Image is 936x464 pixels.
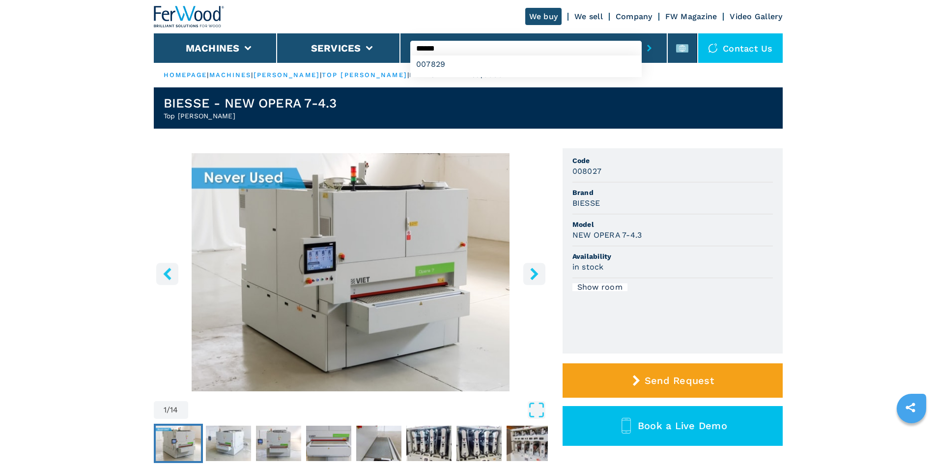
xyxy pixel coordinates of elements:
[191,401,545,419] button: Open Fullscreen
[256,426,301,461] img: dea0b160b06de987df076bc288db02f7
[456,426,502,461] img: 70831c24ff84e2f273f2c074152247de
[505,424,554,463] button: Go to Slide 8
[645,375,714,386] span: Send Request
[156,426,201,461] img: 89206a6472bd8267f86545652d13f3f8
[409,71,483,80] p: new opera 7 4.3 |
[311,42,361,54] button: Services
[206,426,251,461] img: ce6f1cc4eac11fd9f4a137a60e2d2ab4
[154,424,548,463] nav: Thumbnail Navigation
[708,43,718,53] img: Contact us
[154,153,548,391] div: Go to Slide 1
[204,424,253,463] button: Go to Slide 2
[572,229,642,241] h3: NEW OPERA 7-4.3
[563,406,783,446] button: Book a Live Demo
[254,71,320,79] a: [PERSON_NAME]
[572,197,600,209] h3: BIESSE
[251,71,253,79] span: |
[454,424,504,463] button: Go to Slide 7
[186,42,240,54] button: Machines
[642,37,657,59] button: submit-button
[209,71,252,79] a: machines
[507,426,552,461] img: ae97bdec610a70738ffcd1a9a0f54ff2
[406,426,452,461] img: 2951fcef26ee5363ac09c193238f5d30
[306,426,351,461] img: 4fc1cd7e5da49431a97e42a830b7e6f2
[730,12,782,21] a: Video Gallery
[574,12,603,21] a: We sell
[164,406,167,414] span: 1
[304,424,353,463] button: Go to Slide 4
[322,71,407,79] a: top [PERSON_NAME]
[572,156,773,165] span: Code
[164,111,337,121] h2: Top [PERSON_NAME]
[563,363,783,398] button: Send Request
[572,165,602,177] h3: 008027
[156,263,178,285] button: left-button
[320,71,322,79] span: |
[894,420,929,457] iframe: Chat
[572,188,773,197] span: Brand
[154,153,548,391] img: Top Sanders BIESSE NEW OPERA 7-4.3
[665,12,717,21] a: FW Magazine
[404,424,454,463] button: Go to Slide 6
[525,8,562,25] a: We buy
[698,33,783,63] div: Contact us
[572,261,604,273] h3: in stock
[407,71,409,79] span: |
[898,395,923,420] a: sharethis
[523,263,545,285] button: right-button
[154,6,225,27] img: Ferwood
[638,420,727,432] span: Book a Live Demo
[254,424,303,463] button: Go to Slide 3
[164,95,337,111] h1: BIESSE - NEW OPERA 7-4.3
[154,424,203,463] button: Go to Slide 1
[164,71,207,79] a: HOMEPAGE
[616,12,652,21] a: Company
[354,424,403,463] button: Go to Slide 5
[207,71,209,79] span: |
[572,219,773,229] span: Model
[572,283,627,291] div: Show room
[410,55,642,73] div: 007829
[572,251,773,261] span: Availability
[167,406,170,414] span: /
[356,426,401,461] img: 0fa784183b41aff827a7377a937ffa04
[170,406,178,414] span: 14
